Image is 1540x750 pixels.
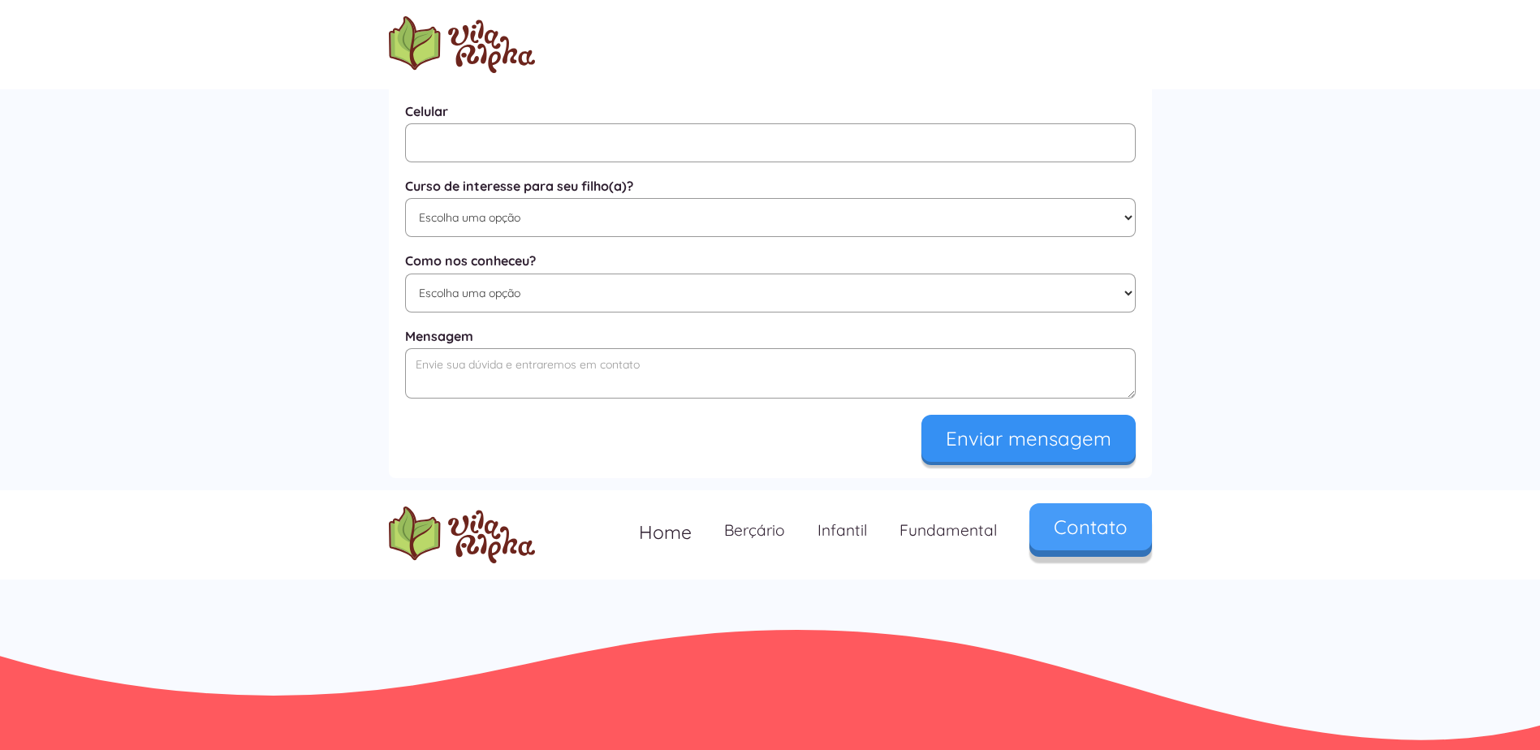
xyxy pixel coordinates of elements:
label: Celular [405,104,1136,119]
input: Enviar mensagem [921,415,1136,462]
a: home [389,506,535,563]
img: logo Escola Vila Alpha [389,506,535,563]
a: Infantil [801,506,883,554]
a: Berçário [708,506,801,554]
a: Fundamental [883,506,1013,554]
img: logo Escola Vila Alpha [389,16,535,73]
a: Home [623,506,708,558]
label: Mensagem [405,329,1136,344]
a: Contato [1029,503,1152,550]
label: Como nos conheceu? [405,253,1136,269]
span: Home [639,520,692,544]
a: home [389,16,535,73]
input: Formato: (XX) XXXXX-XXXX [405,123,1136,162]
label: Curso de interesse para seu filho(a)? [405,179,1136,194]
